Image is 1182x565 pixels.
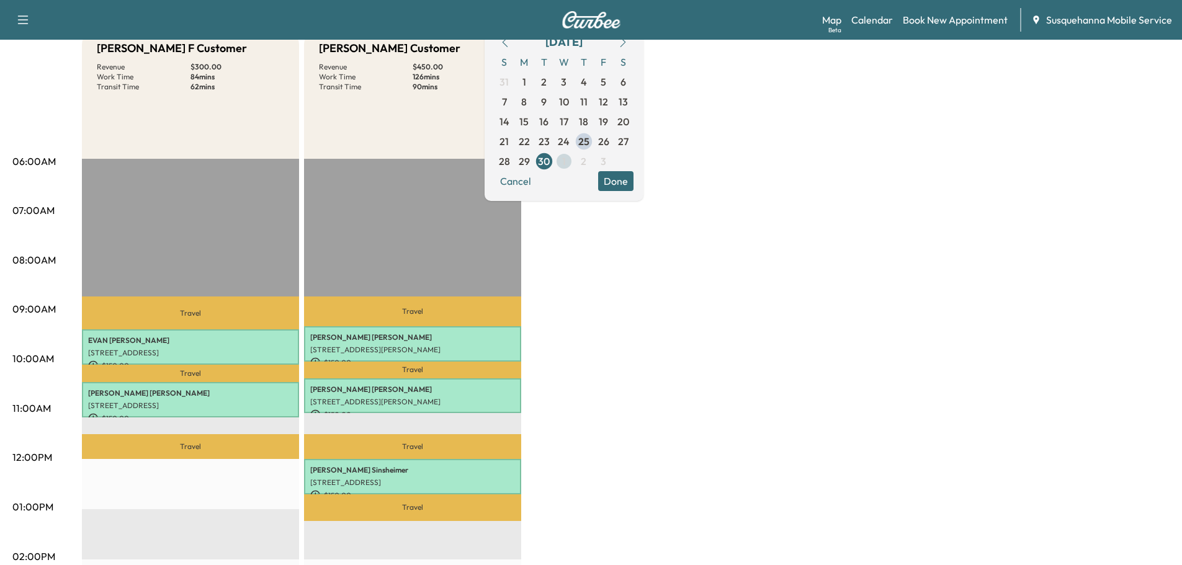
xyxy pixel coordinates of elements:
p: Travel [304,296,521,326]
span: W [554,52,574,72]
span: 1 [562,154,566,169]
span: Susquehanna Mobile Service [1046,12,1172,27]
span: 16 [539,114,548,129]
p: 126 mins [413,72,506,82]
button: Cancel [495,171,537,191]
p: Transit Time [97,82,190,92]
span: 10 [559,94,569,109]
p: Revenue [97,62,190,72]
span: 5 [601,74,606,89]
span: 2 [581,154,586,169]
span: 22 [519,134,530,149]
span: M [514,52,534,72]
p: [STREET_ADDRESS][PERSON_NAME] [310,397,515,407]
span: 31 [499,74,509,89]
button: Done [598,171,634,191]
p: [PERSON_NAME] [PERSON_NAME] [88,388,293,398]
a: MapBeta [822,12,841,27]
span: 8 [521,94,527,109]
p: [STREET_ADDRESS] [310,478,515,487]
p: 09:00AM [12,301,56,316]
span: 28 [499,154,510,169]
span: S [614,52,634,72]
p: Revenue [319,62,413,72]
span: 14 [499,114,509,129]
p: 08:00AM [12,252,56,267]
span: 7 [502,94,507,109]
p: 07:00AM [12,203,55,218]
span: 17 [560,114,568,129]
span: 1 [522,74,526,89]
p: [STREET_ADDRESS] [88,348,293,358]
p: $ 150.00 [88,413,293,424]
p: 12:00PM [12,450,52,465]
h5: [PERSON_NAME] Customer [319,40,460,57]
p: 11:00AM [12,401,51,416]
p: Travel [304,362,521,378]
span: 24 [558,134,570,149]
p: 62 mins [190,82,284,92]
div: Beta [828,25,841,35]
span: 12 [599,94,608,109]
span: 26 [598,134,609,149]
p: $ 300.00 [190,62,284,72]
span: 19 [599,114,608,129]
p: $ 150.00 [310,490,515,501]
img: Curbee Logo [562,11,621,29]
p: 84 mins [190,72,284,82]
p: [STREET_ADDRESS] [88,401,293,411]
p: Transit Time [319,82,413,92]
div: [DATE] [545,33,583,51]
p: Travel [304,434,521,459]
h5: [PERSON_NAME] F Customer [97,40,247,57]
p: Work Time [319,72,413,82]
span: 9 [541,94,547,109]
span: 18 [579,114,588,129]
span: 23 [539,134,550,149]
p: EVAN [PERSON_NAME] [88,336,293,345]
p: $ 150.00 [88,360,293,371]
p: [PERSON_NAME] [PERSON_NAME] [310,385,515,394]
span: 2 [541,74,547,89]
p: $ 450.00 [413,62,506,72]
span: 21 [499,134,509,149]
span: 13 [619,94,628,109]
p: 06:00AM [12,154,56,169]
span: 29 [519,154,530,169]
span: T [534,52,554,72]
p: 01:00PM [12,499,53,514]
p: [PERSON_NAME] Sinsheimer [310,465,515,475]
p: 10:00AM [12,351,54,366]
span: 6 [620,74,626,89]
span: 25 [578,134,589,149]
span: T [574,52,594,72]
span: 11 [580,94,588,109]
p: Travel [82,434,299,459]
span: S [495,52,514,72]
span: 15 [519,114,529,129]
span: 3 [561,74,566,89]
span: 3 [601,154,606,169]
p: Travel [304,494,521,521]
span: 4 [581,74,587,89]
span: 20 [617,114,629,129]
a: Calendar [851,12,893,27]
p: Travel [82,296,299,330]
span: F [594,52,614,72]
a: Book New Appointment [903,12,1008,27]
p: [STREET_ADDRESS][PERSON_NAME] [310,345,515,355]
p: 02:00PM [12,549,55,564]
p: [PERSON_NAME] [PERSON_NAME] [310,332,515,342]
p: Work Time [97,72,190,82]
span: 27 [618,134,629,149]
p: $ 150.00 [310,357,515,368]
span: 30 [538,154,550,169]
p: $ 150.00 [310,409,515,420]
p: Travel [82,365,299,382]
p: 90 mins [413,82,506,92]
